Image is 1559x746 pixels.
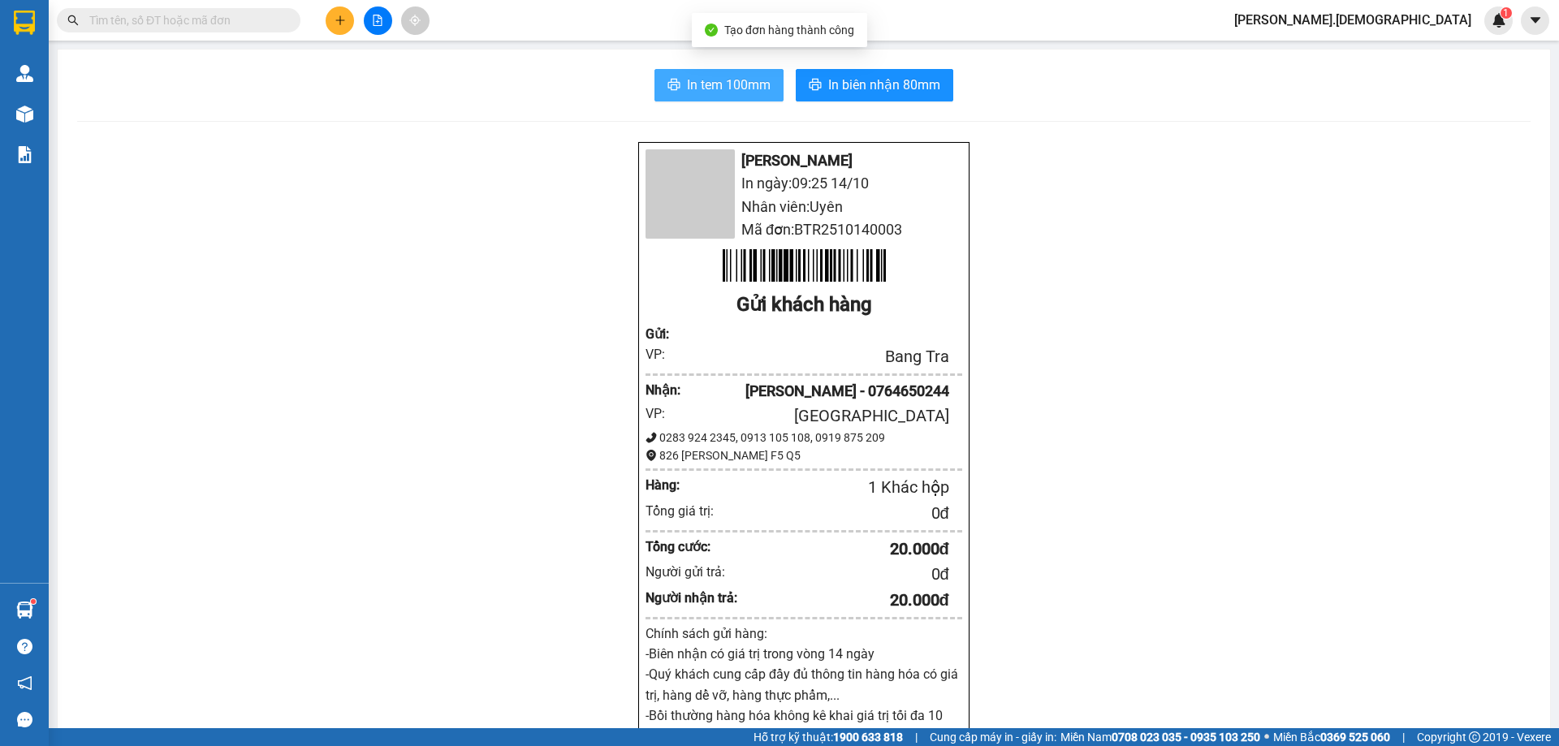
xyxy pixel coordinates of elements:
div: [PERSON_NAME] - 0764650244 [685,380,949,403]
sup: 1 [1501,7,1512,19]
span: caret-down [1528,13,1543,28]
div: 0899772468 [155,70,320,93]
div: Tổng giá trị: [646,501,738,521]
img: warehouse-icon [16,65,33,82]
span: | [1402,728,1405,746]
img: logo-vxr [14,11,35,35]
span: ⚪️ [1264,734,1269,740]
span: copyright [1469,731,1480,743]
div: 50.000 [12,102,146,122]
span: Tạo đơn hàng thành công [724,24,854,37]
div: Người nhận trả: [646,588,738,608]
div: 826 [PERSON_NAME] F5 Q5 [646,446,962,464]
img: solution-icon [16,146,33,163]
img: warehouse-icon [16,106,33,123]
div: [GEOGRAPHIC_DATA] [155,14,320,50]
img: icon-new-feature [1492,13,1506,28]
img: warehouse-icon [16,602,33,619]
span: 1 [1503,7,1509,19]
button: caret-down [1521,6,1549,35]
div: Gửi khách hàng [646,290,962,321]
div: 20.000 đ [738,537,949,562]
span: printer [667,78,680,93]
div: 0967184881 [14,53,144,75]
div: VP: [646,344,685,364]
span: search [67,15,79,26]
div: Thơm [155,50,320,70]
span: file-add [372,15,383,26]
span: aim [409,15,421,26]
span: Miền Bắc [1273,728,1390,746]
span: environment [646,450,657,461]
span: phone [646,432,657,443]
div: 0 đ [738,501,949,526]
span: Nhận: [155,14,194,31]
div: Hàng: [646,475,711,495]
div: 0283 924 2345, 0913 105 108, 0919 875 209 [646,429,962,446]
span: check-circle [705,24,718,37]
span: printer [809,78,822,93]
input: Tìm tên, số ĐT hoặc mã đơn [89,11,281,29]
div: oanh [14,33,144,53]
span: | [915,728,918,746]
div: [GEOGRAPHIC_DATA] [685,403,949,429]
span: In tem 100mm [687,75,771,95]
button: plus [326,6,354,35]
div: Bang Tra [14,14,144,33]
div: 20.000 đ [738,588,949,613]
li: Mã đơn: BTR2510140003 [646,218,962,241]
span: notification [17,675,32,691]
span: plus [335,15,346,26]
span: Cung cấp máy in - giấy in: [930,728,1056,746]
li: In ngày: 09:25 14/10 [646,172,962,195]
li: [PERSON_NAME] [646,149,962,172]
div: Chính sách gửi hàng: [646,623,962,644]
button: printerIn biên nhận 80mm [796,69,953,101]
span: message [17,712,32,727]
div: Bang Tra [685,344,949,369]
span: Hỗ trợ kỹ thuật: [754,728,903,746]
span: In biên nhận 80mm [828,75,940,95]
strong: 0369 525 060 [1320,731,1390,744]
div: 0 đ [738,562,949,587]
span: question-circle [17,639,32,654]
p: -Biên nhận có giá trị trong vòng 14 ngày [646,644,962,664]
strong: 0708 023 035 - 0935 103 250 [1112,731,1260,744]
p: -Bồi thường hàng hóa không kê khai giá trị tối đa 10 lần phí vận chuyển [646,705,962,746]
span: [PERSON_NAME].[DEMOGRAPHIC_DATA] [1221,10,1484,30]
div: VP: [646,403,685,424]
div: Gửi : [646,324,685,344]
div: 1 Khác hộp [711,475,949,500]
strong: 1900 633 818 [833,731,903,744]
span: CR : [12,104,37,121]
p: -Quý khách cung cấp đầy đủ thông tin hàng hóa có giá trị, hàng dể vỡ, hàng thực phẩm,... [646,664,962,705]
span: Gửi: [14,15,39,32]
div: Nhận : [646,380,685,400]
button: printerIn tem 100mm [654,69,784,101]
sup: 1 [31,599,36,604]
button: file-add [364,6,392,35]
button: aim [401,6,430,35]
li: Nhân viên: Uyên [646,196,962,218]
div: Tổng cước: [646,537,738,557]
div: Người gửi trả: [646,562,738,582]
span: Miền Nam [1060,728,1260,746]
